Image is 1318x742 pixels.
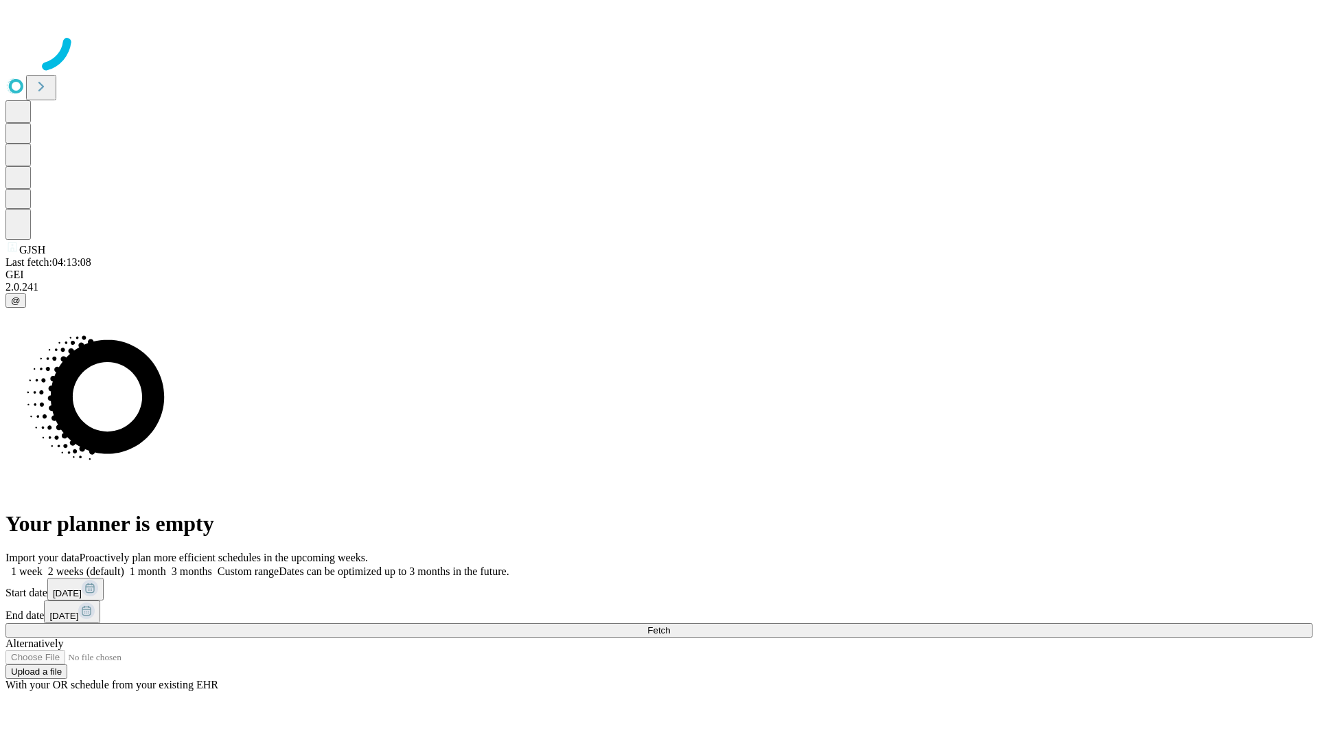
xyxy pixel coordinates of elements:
[5,664,67,679] button: Upload a file
[44,600,100,623] button: [DATE]
[647,625,670,636] span: Fetch
[5,600,1313,623] div: End date
[11,295,21,306] span: @
[130,565,166,577] span: 1 month
[279,565,509,577] span: Dates can be optimized up to 3 months in the future.
[5,578,1313,600] div: Start date
[53,588,82,598] span: [DATE]
[5,638,63,649] span: Alternatively
[49,611,78,621] span: [DATE]
[172,565,212,577] span: 3 months
[5,623,1313,638] button: Fetch
[11,565,43,577] span: 1 week
[5,552,80,563] span: Import your data
[48,565,124,577] span: 2 weeks (default)
[5,256,91,268] span: Last fetch: 04:13:08
[218,565,279,577] span: Custom range
[5,269,1313,281] div: GEI
[5,293,26,308] button: @
[5,281,1313,293] div: 2.0.241
[5,679,218,690] span: With your OR schedule from your existing EHR
[5,511,1313,537] h1: Your planner is empty
[19,244,45,256] span: GJSH
[47,578,104,600] button: [DATE]
[80,552,368,563] span: Proactively plan more efficient schedules in the upcoming weeks.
